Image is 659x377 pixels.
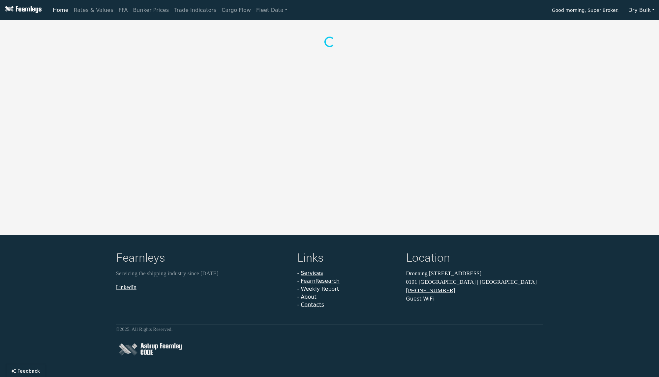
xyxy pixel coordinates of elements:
[406,295,434,303] button: Guest WiFi
[254,4,290,17] a: Fleet Data
[219,4,254,17] a: Cargo Flow
[297,277,398,285] li: -
[297,301,398,309] li: -
[3,6,42,14] img: Fearnleys Logo
[297,251,398,267] h4: Links
[171,4,219,17] a: Trade Indicators
[297,269,398,277] li: -
[50,4,71,17] a: Home
[552,5,619,16] span: Good morning, Super Broker.
[297,285,398,293] li: -
[624,4,659,16] button: Dry Bulk
[301,278,340,284] a: FearnResearch
[116,251,289,267] h4: Fearnleys
[406,269,543,278] p: Dronning [STREET_ADDRESS]
[116,4,131,17] a: FFA
[116,269,289,278] p: Servicing the shipping industry since [DATE]
[297,293,398,301] li: -
[301,286,339,292] a: Weekly Report
[116,327,173,332] small: © 2025 . All Rights Reserved.
[301,270,323,276] a: Services
[301,294,316,300] a: About
[71,4,116,17] a: Rates & Values
[406,251,543,267] h4: Location
[301,302,324,308] a: Contacts
[130,4,171,17] a: Bunker Prices
[406,287,455,294] a: [PHONE_NUMBER]
[406,277,543,286] p: 0191 [GEOGRAPHIC_DATA] | [GEOGRAPHIC_DATA]
[116,284,136,290] a: LinkedIn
